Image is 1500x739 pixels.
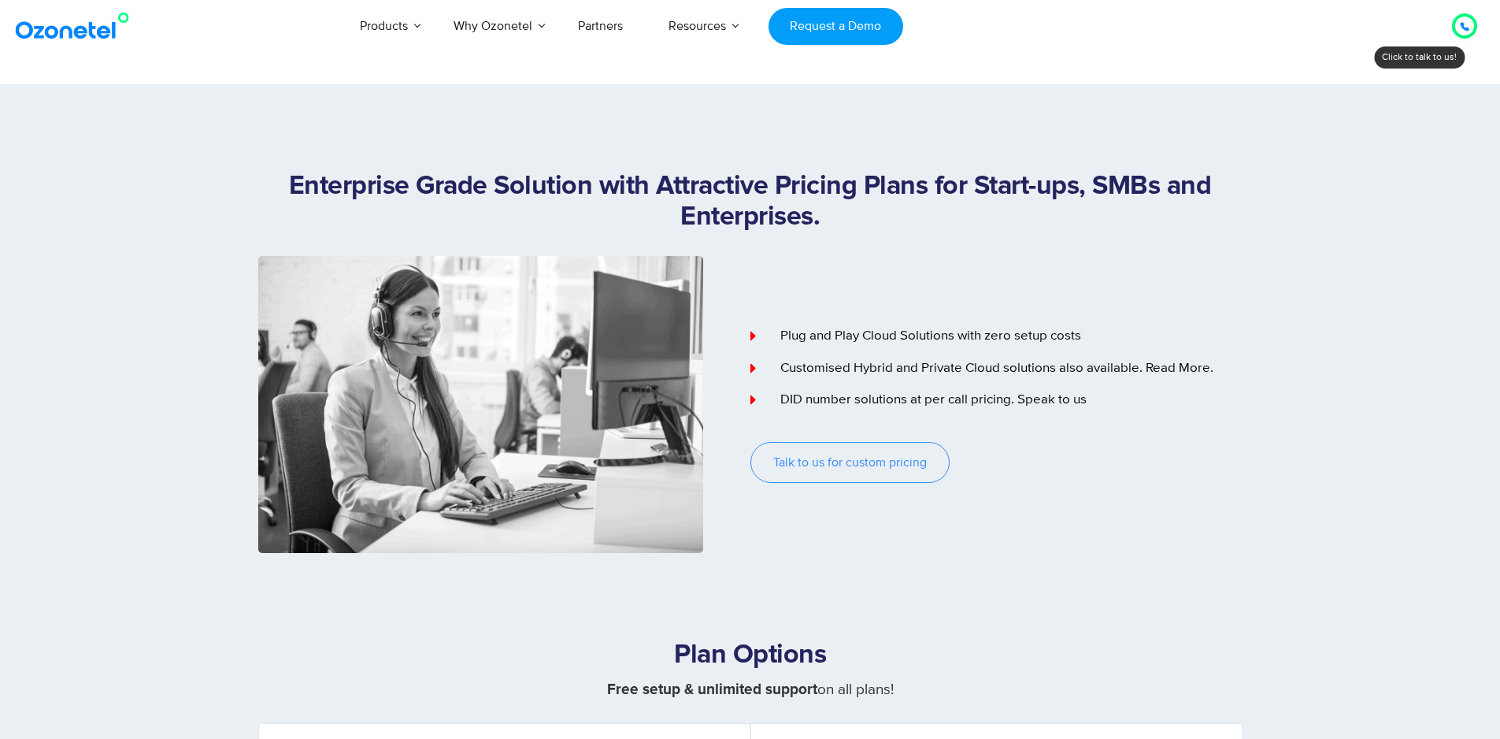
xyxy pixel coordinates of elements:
span: DID number solutions at per call pricing. Speak to us [776,390,1087,410]
h1: Enterprise Grade Solution with Attractive Pricing Plans for Start-ups, SMBs and Enterprises. [258,171,1243,232]
a: Talk to us for custom pricing [750,442,950,483]
a: Plug and Play Cloud Solutions with zero setup costs [750,326,1243,347]
span: Customised Hybrid and Private Cloud solutions also available. Read More. [776,358,1213,379]
strong: Free setup & unlimited support [607,682,817,697]
h2: Plan Options [258,640,1243,671]
span: Plug and Play Cloud Solutions with zero setup costs [776,326,1081,347]
span: on all plans! [607,681,894,699]
a: Request a Demo [769,8,903,45]
a: Customised Hybrid and Private Cloud solutions also available. Read More. [750,358,1243,379]
span: Talk to us for custom pricing [773,456,927,469]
